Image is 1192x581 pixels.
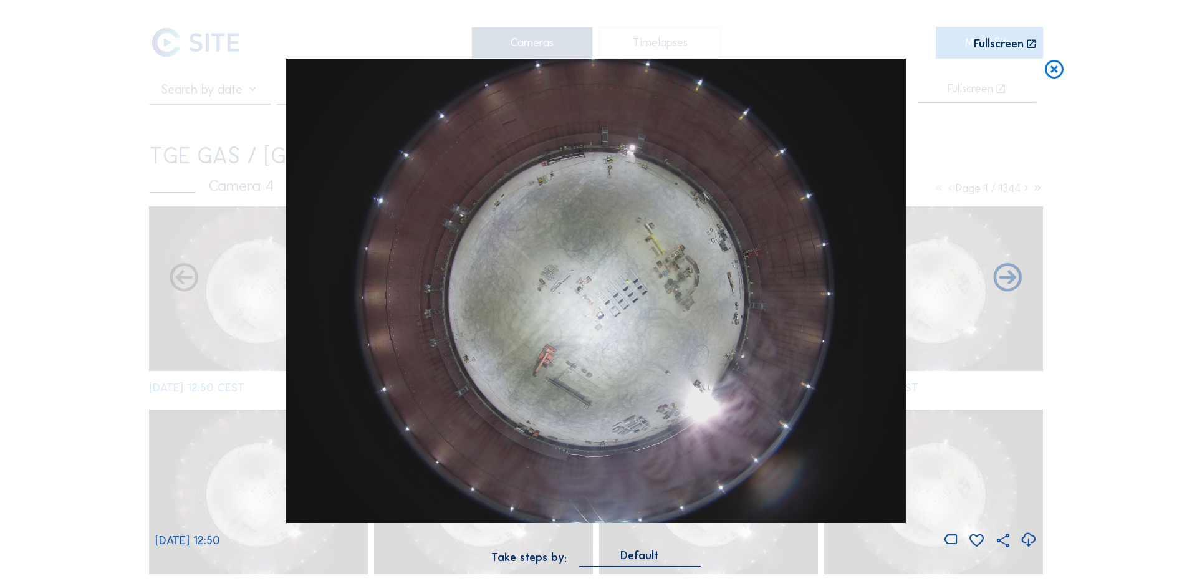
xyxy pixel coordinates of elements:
[991,262,1025,296] i: Back
[155,534,220,547] span: [DATE] 12:50
[286,59,906,524] img: Image
[167,262,201,296] i: Forward
[974,38,1024,50] div: Fullscreen
[579,550,701,567] div: Default
[620,550,659,561] div: Default
[491,552,567,563] div: Take steps by:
